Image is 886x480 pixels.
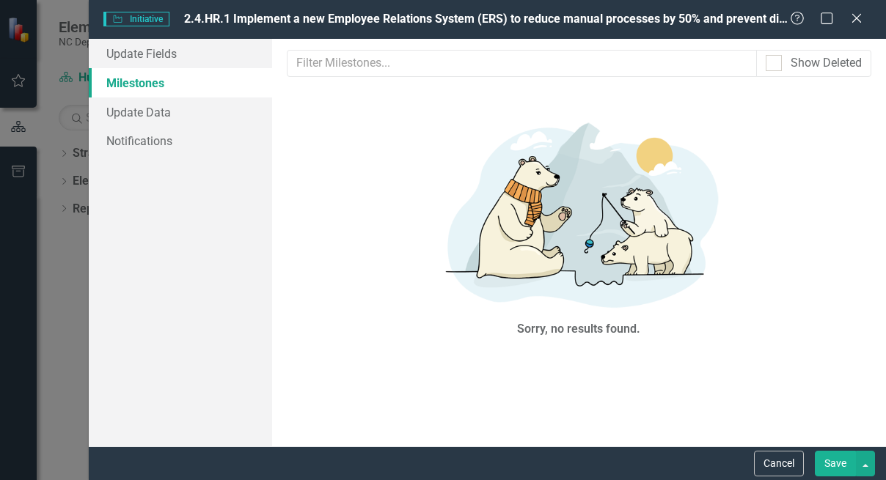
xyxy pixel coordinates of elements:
input: Filter Milestones... [287,50,757,77]
a: Milestones [89,68,272,97]
a: Update Fields [89,39,272,68]
img: No results found [359,108,799,317]
div: Show Deleted [791,55,862,72]
button: Cancel [754,451,804,476]
a: Update Data [89,97,272,127]
button: Save [815,451,856,476]
span: Initiative [103,12,169,26]
a: Notifications [89,126,272,155]
div: Sorry, no results found. [517,321,640,338]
